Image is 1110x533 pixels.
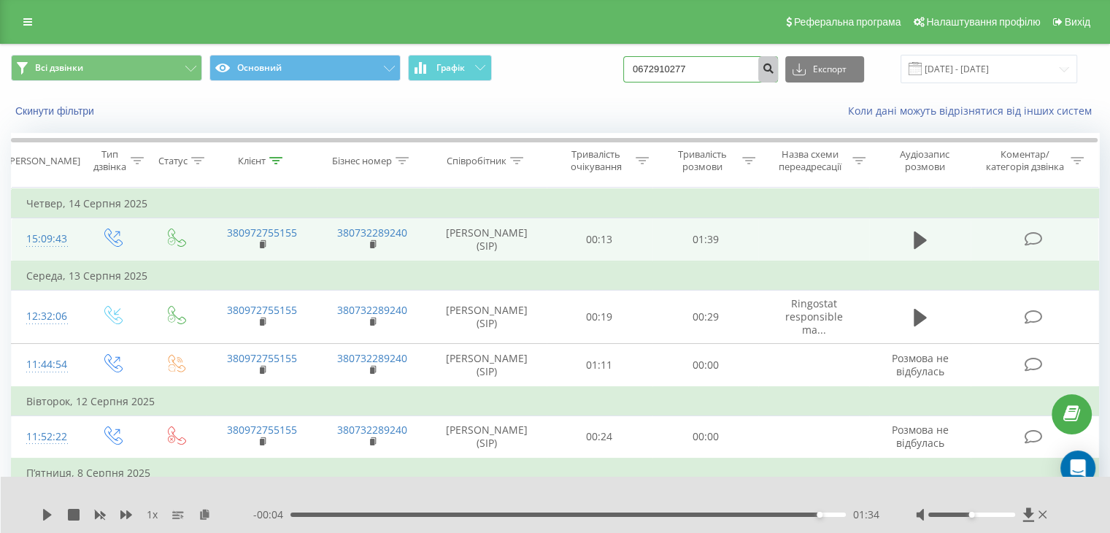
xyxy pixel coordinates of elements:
td: Вівторок, 12 Серпня 2025 [12,387,1099,416]
span: Вихід [1065,16,1090,28]
span: Реферальна програма [794,16,901,28]
span: - 00:04 [253,507,290,522]
button: Основний [209,55,401,81]
td: П’ятниця, 8 Серпня 2025 [12,459,1099,488]
button: Графік [408,55,492,81]
a: 380972755155 [227,423,297,437]
td: [PERSON_NAME] (SIP) [428,218,547,261]
td: [PERSON_NAME] (SIP) [428,290,547,344]
div: Клієнт [238,155,266,167]
td: 00:29 [652,290,758,344]
a: 380972755155 [227,351,297,365]
a: 380732289240 [337,226,407,239]
span: Налаштування профілю [926,16,1040,28]
div: Аудіозапис розмови [882,148,968,173]
button: Всі дзвінки [11,55,202,81]
input: Пошук за номером [623,56,778,83]
td: 00:24 [547,415,652,459]
span: Розмова не відбулась [892,351,949,378]
div: 11:52:22 [26,423,65,451]
div: Назва схеми переадресації [772,148,849,173]
div: 11:44:54 [26,350,65,379]
td: Середа, 13 Серпня 2025 [12,261,1099,291]
td: 01:39 [652,218,758,261]
td: 00:13 [547,218,652,261]
a: 380972755155 [227,226,297,239]
span: Всі дзвінки [35,62,83,74]
span: 1 x [147,507,158,522]
td: [PERSON_NAME] (SIP) [428,344,547,387]
td: 00:00 [652,415,758,459]
span: Графік [436,63,465,73]
div: Статус [158,155,188,167]
span: 01:34 [853,507,879,522]
a: 380732289240 [337,351,407,365]
span: Ringostat responsible ma... [785,296,843,337]
a: 380732289240 [337,303,407,317]
td: Четвер, 14 Серпня 2025 [12,189,1099,218]
div: Тривалість очікування [560,148,633,173]
div: 12:32:06 [26,302,65,331]
span: Розмова не відбулась [892,423,949,450]
div: Тривалість розмови [666,148,739,173]
td: 01:11 [547,344,652,387]
div: Accessibility label [968,512,974,518]
a: 380972755155 [227,303,297,317]
div: Accessibility label [817,512,822,518]
button: Скинути фільтри [11,104,101,118]
div: Open Intercom Messenger [1060,450,1095,486]
div: Тип дзвінка [92,148,126,173]
div: 15:09:43 [26,225,65,253]
a: 380732289240 [337,423,407,437]
div: Бізнес номер [332,155,392,167]
td: [PERSON_NAME] (SIP) [428,415,547,459]
button: Експорт [785,56,864,83]
div: Коментар/категорія дзвінка [982,148,1067,173]
div: Співробітник [447,155,506,167]
div: [PERSON_NAME] [7,155,80,167]
td: 00:00 [652,344,758,387]
a: Коли дані можуть відрізнятися вiд інших систем [848,104,1099,118]
td: 00:19 [547,290,652,344]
